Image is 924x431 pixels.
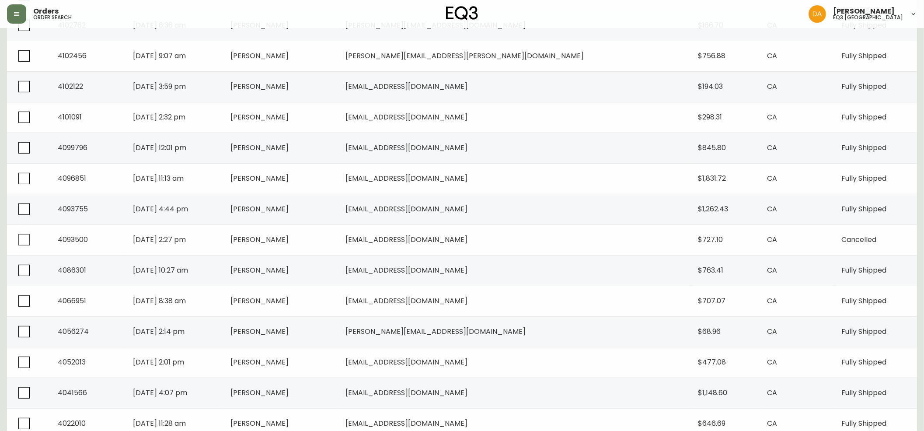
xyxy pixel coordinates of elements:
[767,112,777,122] span: CA
[698,112,722,122] span: $298.31
[841,418,886,428] span: Fully Shipped
[58,204,88,214] span: 4093755
[133,296,186,306] span: [DATE] 8:38 am
[767,51,777,61] span: CA
[345,326,526,336] span: [PERSON_NAME][EMAIL_ADDRESS][DOMAIN_NAME]
[345,357,467,367] span: [EMAIL_ADDRESS][DOMAIN_NAME]
[345,418,467,428] span: [EMAIL_ADDRESS][DOMAIN_NAME]
[841,357,886,367] span: Fully Shipped
[841,51,886,61] span: Fully Shipped
[230,326,289,336] span: [PERSON_NAME]
[767,418,777,428] span: CA
[767,235,777,245] span: CA
[698,173,726,183] span: $1,831.72
[58,265,86,275] span: 4086301
[698,81,723,91] span: $194.03
[133,326,185,336] span: [DATE] 2:14 pm
[345,204,467,214] span: [EMAIL_ADDRESS][DOMAIN_NAME]
[345,235,467,245] span: [EMAIL_ADDRESS][DOMAIN_NAME]
[133,357,184,367] span: [DATE] 2:01 pm
[133,235,186,245] span: [DATE] 2:27 pm
[58,326,89,336] span: 4056274
[230,112,289,122] span: [PERSON_NAME]
[345,173,467,183] span: [EMAIL_ADDRESS][DOMAIN_NAME]
[698,326,721,336] span: $68.96
[230,357,289,367] span: [PERSON_NAME]
[58,173,86,183] span: 4096851
[230,265,289,275] span: [PERSON_NAME]
[58,143,87,153] span: 4099796
[58,418,86,428] span: 4022010
[230,173,289,183] span: [PERSON_NAME]
[698,418,725,428] span: $646.69
[133,204,188,214] span: [DATE] 4:44 pm
[698,388,727,398] span: $1,148.60
[767,143,777,153] span: CA
[698,296,725,306] span: $707.07
[767,388,777,398] span: CA
[345,143,467,153] span: [EMAIL_ADDRESS][DOMAIN_NAME]
[698,265,723,275] span: $763.41
[698,235,723,245] span: $727.10
[133,112,185,122] span: [DATE] 2:32 pm
[58,51,87,61] span: 4102456
[133,81,186,91] span: [DATE] 3:59 pm
[230,296,289,306] span: [PERSON_NAME]
[58,112,82,122] span: 4101091
[230,51,289,61] span: [PERSON_NAME]
[841,388,886,398] span: Fully Shipped
[133,388,187,398] span: [DATE] 4:07 pm
[841,265,886,275] span: Fully Shipped
[698,357,726,367] span: $477.08
[230,143,289,153] span: [PERSON_NAME]
[345,81,467,91] span: [EMAIL_ADDRESS][DOMAIN_NAME]
[58,357,86,367] span: 4052013
[345,51,584,61] span: [PERSON_NAME][EMAIL_ADDRESS][PERSON_NAME][DOMAIN_NAME]
[345,112,467,122] span: [EMAIL_ADDRESS][DOMAIN_NAME]
[767,265,777,275] span: CA
[58,388,87,398] span: 4041566
[841,173,886,183] span: Fully Shipped
[230,204,289,214] span: [PERSON_NAME]
[833,8,895,15] span: [PERSON_NAME]
[345,296,467,306] span: [EMAIL_ADDRESS][DOMAIN_NAME]
[58,81,83,91] span: 4102122
[841,143,886,153] span: Fully Shipped
[833,15,903,20] h5: eq3 [GEOGRAPHIC_DATA]
[698,51,725,61] span: $756.88
[841,296,886,306] span: Fully Shipped
[230,388,289,398] span: [PERSON_NAME]
[698,143,726,153] span: $845.80
[767,173,777,183] span: CA
[767,81,777,91] span: CA
[133,143,186,153] span: [DATE] 12:01 pm
[841,81,886,91] span: Fully Shipped
[58,235,88,245] span: 4093500
[230,418,289,428] span: [PERSON_NAME]
[345,265,467,275] span: [EMAIL_ADDRESS][DOMAIN_NAME]
[133,265,188,275] span: [DATE] 10:27 am
[230,81,289,91] span: [PERSON_NAME]
[58,296,86,306] span: 4066951
[698,204,728,214] span: $1,262.43
[230,235,289,245] span: [PERSON_NAME]
[33,8,59,15] span: Orders
[33,15,72,20] h5: order search
[767,204,777,214] span: CA
[767,357,777,367] span: CA
[446,6,478,20] img: logo
[809,5,826,23] img: dd1a7e8db21a0ac8adbf82b84ca05374
[133,51,186,61] span: [DATE] 9:07 am
[767,326,777,336] span: CA
[841,204,886,214] span: Fully Shipped
[133,418,186,428] span: [DATE] 11:28 am
[767,296,777,306] span: CA
[841,112,886,122] span: Fully Shipped
[345,388,467,398] span: [EMAIL_ADDRESS][DOMAIN_NAME]
[841,235,876,245] span: Cancelled
[841,326,886,336] span: Fully Shipped
[133,173,184,183] span: [DATE] 11:13 am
